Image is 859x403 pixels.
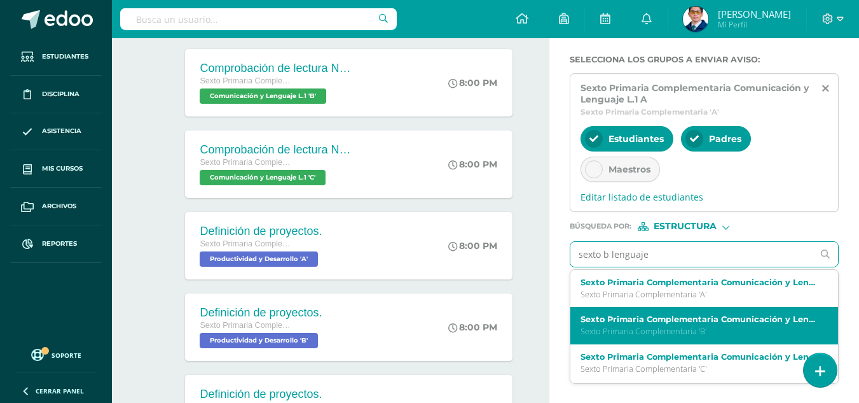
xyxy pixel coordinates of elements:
[10,225,102,263] a: Reportes
[570,55,839,64] label: Selecciona los grupos a enviar aviso :
[581,107,719,117] span: Sexto Primaria Complementaria 'A'
[42,164,83,174] span: Mis cursos
[581,364,818,374] p: Sexto Primaria Complementaria 'C'
[200,62,352,75] div: Comprobación de lectura No.3 (Parcial).
[10,76,102,113] a: Disciplina
[654,223,717,230] span: Estructura
[581,315,818,324] label: Sexto Primaria Complementaria Comunicación y Lenguaje L.1 B
[42,52,88,62] span: Estudiantes
[200,321,295,330] span: Sexto Primaria Complementaria
[200,333,318,348] span: Productividad y Desarrollo 'B'
[683,6,708,32] img: f8528e83a30c07a06aa6af360d30ac42.png
[15,346,97,363] a: Soporte
[448,240,497,251] div: 8:00 PM
[718,19,791,30] span: Mi Perfil
[42,126,81,136] span: Asistencia
[581,352,818,362] label: Sexto Primaria Complementaria Comunicación y Lenguaje L.1 C
[200,170,326,185] span: Comunicación y Lenguaje L.1 'C'
[581,82,811,105] span: Sexto Primaria Complementaria Comunicación y Lenguaje L.1 A
[581,278,818,287] label: Sexto Primaria Complementaria Comunicación y Lenguaje L.1 A
[448,159,497,170] div: 8:00 PM
[200,388,322,401] div: Definición de proyectos.
[10,113,102,151] a: Asistencia
[200,251,318,267] span: Productividad y Desarrollo 'A'
[42,89,79,99] span: Disciplina
[608,164,650,175] span: Maestros
[42,201,76,211] span: Archivos
[581,326,818,337] p: Sexto Primaria Complementaria 'B'
[709,133,741,145] span: Padres
[52,351,81,360] span: Soporte
[608,133,664,145] span: Estudiantes
[36,386,84,395] span: Cerrar panel
[200,88,326,104] span: Comunicación y Lenguaje L.1 'B'
[200,143,352,157] div: Comprobación de lectura No.3 (Parcial).
[200,306,322,320] div: Definición de proyectos.
[570,223,631,230] span: Búsqueda por :
[638,222,733,231] div: [object Object]
[200,225,322,238] div: Definición de proyectos.
[581,289,818,300] p: Sexto Primaria Complementaria 'A'
[718,8,791,20] span: [PERSON_NAME]
[200,76,295,85] span: Sexto Primaria Complementaria
[200,239,295,248] span: Sexto Primaria Complementaria
[570,242,813,267] input: Ej. Primero primaria
[448,77,497,88] div: 8:00 PM
[10,38,102,76] a: Estudiantes
[581,191,828,203] span: Editar listado de estudiantes
[10,150,102,188] a: Mis cursos
[448,322,497,333] div: 8:00 PM
[10,188,102,225] a: Archivos
[120,8,397,30] input: Busca un usuario...
[42,239,77,249] span: Reportes
[200,158,295,167] span: Sexto Primaria Complementaria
